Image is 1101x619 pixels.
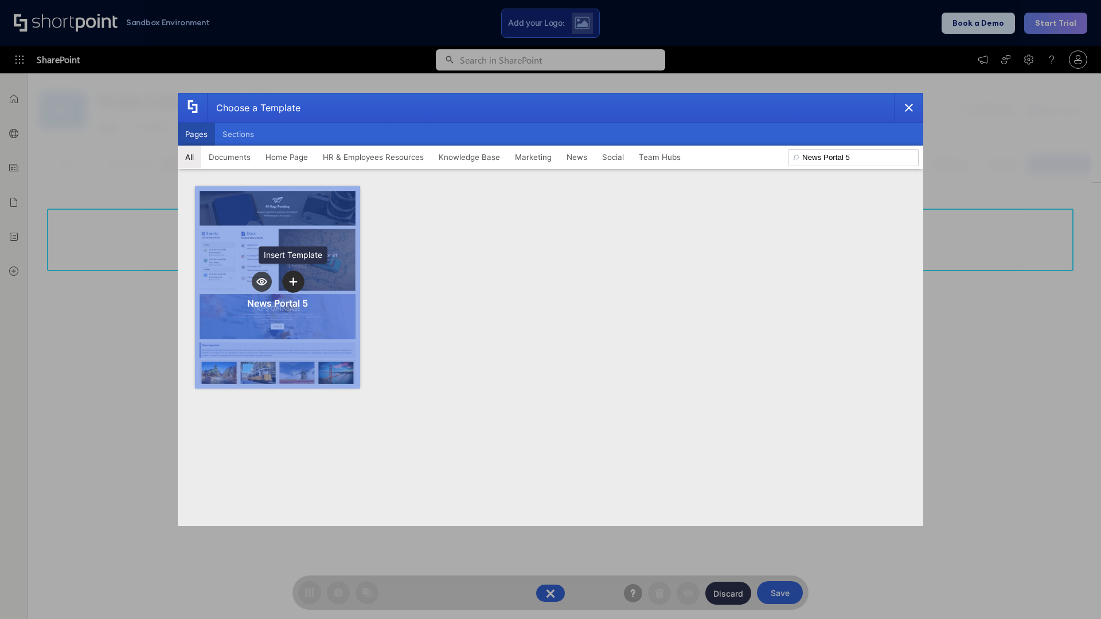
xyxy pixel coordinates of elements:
div: template selector [178,93,923,526]
button: Social [595,146,631,169]
button: Pages [178,123,215,146]
button: All [178,146,201,169]
button: Team Hubs [631,146,688,169]
div: Choose a Template [207,93,300,122]
button: Documents [201,146,258,169]
button: Marketing [507,146,559,169]
button: News [559,146,595,169]
button: Knowledge Base [431,146,507,169]
div: News Portal 5 [247,297,308,309]
button: Sections [215,123,261,146]
iframe: Chat Widget [1044,564,1101,619]
input: Search [788,149,919,166]
button: HR & Employees Resources [315,146,431,169]
button: Home Page [258,146,315,169]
